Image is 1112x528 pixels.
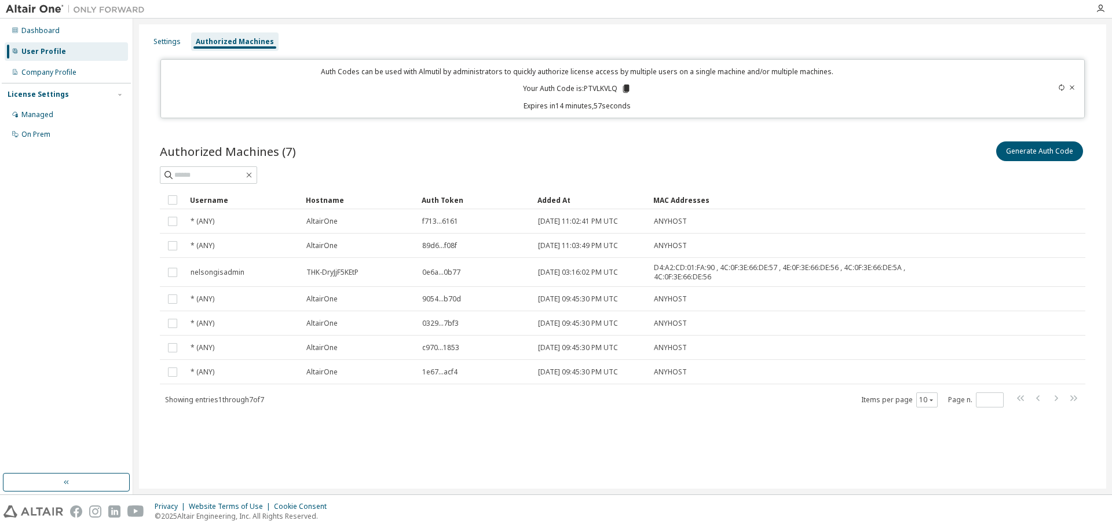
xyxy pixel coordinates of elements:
span: ANYHOST [654,217,687,226]
span: [DATE] 09:45:30 PM UTC [538,319,618,328]
div: Auth Token [422,191,528,209]
span: AltairOne [306,294,338,304]
span: AltairOne [306,217,338,226]
span: c970...1853 [422,343,459,352]
span: ANYHOST [654,294,687,304]
span: ANYHOST [654,367,687,377]
div: Managed [21,110,53,119]
div: Added At [537,191,644,209]
span: [DATE] 11:03:49 PM UTC [538,241,618,250]
div: Hostname [306,191,412,209]
span: ANYHOST [654,319,687,328]
div: On Prem [21,130,50,139]
img: Altair One [6,3,151,15]
img: altair_logo.svg [3,505,63,518]
span: ANYHOST [654,343,687,352]
span: 0e6a...0b77 [422,268,460,277]
span: AltairOne [306,343,338,352]
img: linkedin.svg [108,505,120,518]
span: * (ANY) [191,217,214,226]
button: 10 [919,395,935,405]
span: Showing entries 1 through 7 of 7 [165,395,264,405]
div: Cookie Consent [274,502,334,511]
span: Page n. [948,392,1004,407]
span: THK-DryJjF5KEtP [306,268,359,277]
div: Company Profile [21,68,76,77]
span: 0329...7bf3 [422,319,459,328]
span: ANYHOST [654,241,687,250]
span: [DATE] 09:45:30 PM UTC [538,343,618,352]
span: * (ANY) [191,319,214,328]
div: Authorized Machines [196,37,274,46]
span: 1e67...acf4 [422,367,458,377]
span: D4:A2:CD:01:FA:90 , 4C:0F:3E:66:DE:57 , 4E:0F:3E:66:DE:56 , 4C:0F:3E:66:DE:5A , 4C:0F:3E:66:DE:56 [654,263,963,282]
span: nelsongisadmin [191,268,244,277]
div: Dashboard [21,26,60,35]
span: * (ANY) [191,241,214,250]
p: Auth Codes can be used with Almutil by administrators to quickly authorize license access by mult... [168,67,987,77]
span: [DATE] 03:16:02 PM UTC [538,268,618,277]
div: Settings [153,37,181,46]
span: [DATE] 11:02:41 PM UTC [538,217,618,226]
div: Website Terms of Use [189,502,274,511]
img: instagram.svg [89,505,101,518]
img: youtube.svg [127,505,144,518]
span: f713...6161 [422,217,458,226]
div: MAC Addresses [653,191,964,209]
span: 9054...b70d [422,294,461,304]
p: Expires in 14 minutes, 57 seconds [168,101,987,111]
span: AltairOne [306,367,338,377]
p: © 2025 Altair Engineering, Inc. All Rights Reserved. [155,511,334,521]
span: * (ANY) [191,343,214,352]
div: User Profile [21,47,66,56]
span: Items per page [861,392,938,407]
span: [DATE] 09:45:30 PM UTC [538,367,618,377]
div: Username [190,191,297,209]
span: 89d6...f08f [422,241,457,250]
button: Generate Auth Code [996,141,1083,161]
span: [DATE] 09:45:30 PM UTC [538,294,618,304]
span: * (ANY) [191,367,214,377]
div: License Settings [8,90,69,99]
p: Your Auth Code is: PTVLKVLQ [523,83,631,94]
span: AltairOne [306,319,338,328]
span: * (ANY) [191,294,214,304]
span: AltairOne [306,241,338,250]
div: Privacy [155,502,189,511]
span: Authorized Machines (7) [160,143,296,159]
img: facebook.svg [70,505,82,518]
